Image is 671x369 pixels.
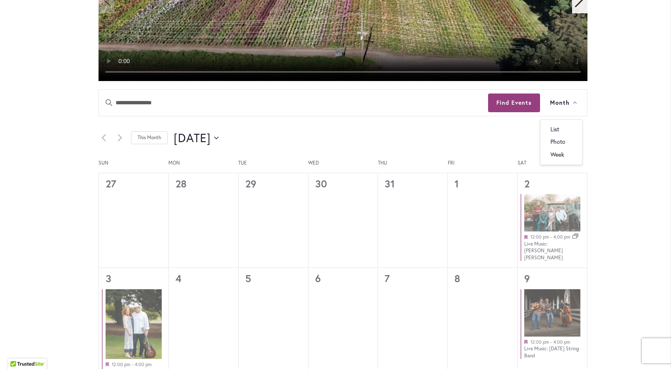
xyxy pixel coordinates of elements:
[245,272,251,285] time: 5
[550,234,552,240] span: -
[175,272,181,285] time: 4
[544,135,579,148] a: Photo
[550,98,570,108] span: Month
[315,177,327,190] time: 30
[488,93,540,112] button: Find Events
[106,177,116,190] time: 27
[540,90,587,116] button: Month
[135,362,152,367] time: 4:00 pm
[524,289,580,337] img: Live Music: Tuesday String Band
[238,160,308,167] span: Tue
[315,272,321,285] time: 6
[524,272,530,285] a: 9
[115,133,125,143] a: Next month
[454,272,460,285] time: 8
[245,177,257,190] time: 29
[454,177,459,190] time: 1
[175,177,187,190] time: 28
[174,130,219,146] button: Click to toggle datepicker
[530,339,549,345] time: 12:00 pm
[106,289,162,359] img: Live Music: Knotty Sangria
[550,150,565,160] span: Week
[106,272,111,285] a: 3
[524,235,528,239] em: Featured
[308,160,378,173] div: Wednesday
[6,339,30,363] iframe: Launch Accessibility Center
[524,241,563,261] a: Live Music: [PERSON_NAME] [PERSON_NAME]
[378,160,448,167] span: Thu
[524,340,528,344] em: Featured
[385,177,395,190] time: 31
[518,160,587,173] div: Saturday
[385,272,390,285] time: 7
[524,177,530,190] a: 2
[99,90,488,116] input: Enter Keyword. Search for events by Keyword.
[106,362,109,367] em: Featured
[550,137,565,147] span: Photo
[448,160,518,167] span: Fri
[131,131,168,144] a: Click to select the current month
[132,362,133,367] span: -
[174,130,211,146] span: [DATE]
[524,194,580,231] img: Live Music: Katrina Elizabeth – Rustic Valley
[112,362,131,367] time: 12:00 pm
[168,160,238,167] span: Mon
[99,160,168,173] div: Sunday
[99,133,109,143] a: Previous month
[544,148,579,161] a: Week
[518,160,587,167] span: Sat
[550,339,552,345] span: -
[553,339,570,345] time: 4:00 pm
[550,125,565,134] span: List
[553,234,570,240] time: 4:00 pm
[168,160,238,173] div: Monday
[378,160,448,173] div: Thursday
[530,234,549,240] time: 12:00 pm
[544,123,579,136] a: List
[308,160,378,167] span: Wed
[524,345,579,359] a: Live Music: [DATE] String Band
[448,160,518,173] div: Friday
[238,160,308,173] div: Tuesday
[99,160,168,167] span: Sun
